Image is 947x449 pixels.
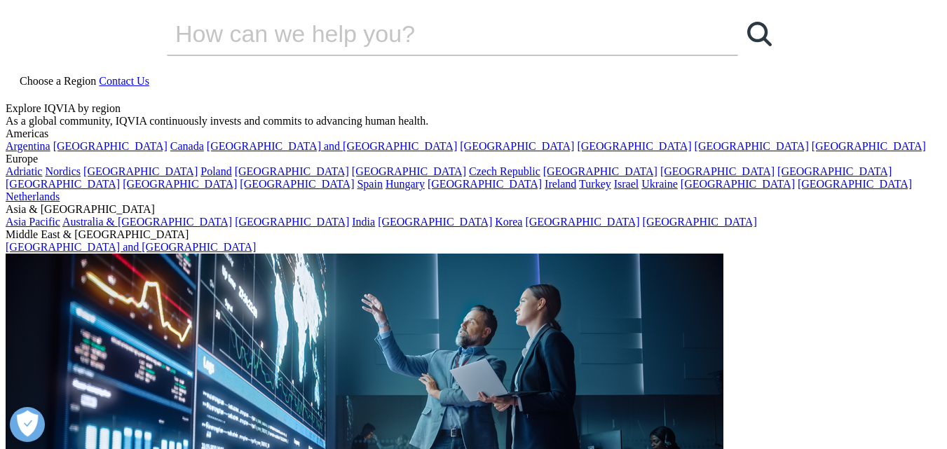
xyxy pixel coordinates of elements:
a: Canada [170,140,204,152]
svg: Search [747,22,772,46]
a: [GEOGRAPHIC_DATA] [240,178,354,190]
a: Spain [357,178,382,190]
a: [GEOGRAPHIC_DATA] [83,165,198,177]
a: [GEOGRAPHIC_DATA] [6,178,120,190]
a: Ireland [545,178,576,190]
a: Australia & [GEOGRAPHIC_DATA] [62,216,232,228]
a: Korea [495,216,522,228]
a: Asia Pacific [6,216,60,228]
a: [GEOGRAPHIC_DATA] [378,216,492,228]
a: Search [738,13,780,55]
input: Search [167,13,698,55]
a: Poland [200,165,231,177]
a: Nordics [45,165,81,177]
div: Europe [6,153,941,165]
a: [GEOGRAPHIC_DATA] and [GEOGRAPHIC_DATA] [207,140,457,152]
a: Hungary [386,178,425,190]
a: [GEOGRAPHIC_DATA] [660,165,775,177]
a: [GEOGRAPHIC_DATA] [681,178,795,190]
div: Middle East & [GEOGRAPHIC_DATA] [6,228,941,241]
a: [GEOGRAPHIC_DATA] [352,165,466,177]
a: [GEOGRAPHIC_DATA] [812,140,926,152]
a: Adriatic [6,165,42,177]
a: [GEOGRAPHIC_DATA] [123,178,237,190]
a: [GEOGRAPHIC_DATA] [577,140,691,152]
a: Israel [614,178,639,190]
a: Netherlands [6,191,60,202]
a: [GEOGRAPHIC_DATA] [428,178,542,190]
a: [GEOGRAPHIC_DATA] [525,216,639,228]
a: [GEOGRAPHIC_DATA] [777,165,892,177]
a: [GEOGRAPHIC_DATA] [53,140,168,152]
a: [GEOGRAPHIC_DATA] [235,165,349,177]
a: [GEOGRAPHIC_DATA] [235,216,349,228]
span: Choose a Region [20,75,96,87]
a: [GEOGRAPHIC_DATA] [543,165,658,177]
a: [GEOGRAPHIC_DATA] [798,178,912,190]
a: [GEOGRAPHIC_DATA] [460,140,574,152]
a: Turkey [579,178,611,190]
a: [GEOGRAPHIC_DATA] [643,216,757,228]
a: Czech Republic [469,165,540,177]
a: Ukraine [641,178,678,190]
a: Contact Us [99,75,149,87]
div: As a global community, IQVIA continuously invests and commits to advancing human health. [6,115,941,127]
div: Americas [6,127,941,140]
a: [GEOGRAPHIC_DATA] and [GEOGRAPHIC_DATA] [6,241,256,253]
div: Explore IQVIA by region [6,102,941,115]
a: Argentina [6,140,50,152]
a: [GEOGRAPHIC_DATA] [695,140,809,152]
button: Abrir preferencias [10,407,45,442]
a: India [352,216,375,228]
div: Asia & [GEOGRAPHIC_DATA] [6,203,941,216]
